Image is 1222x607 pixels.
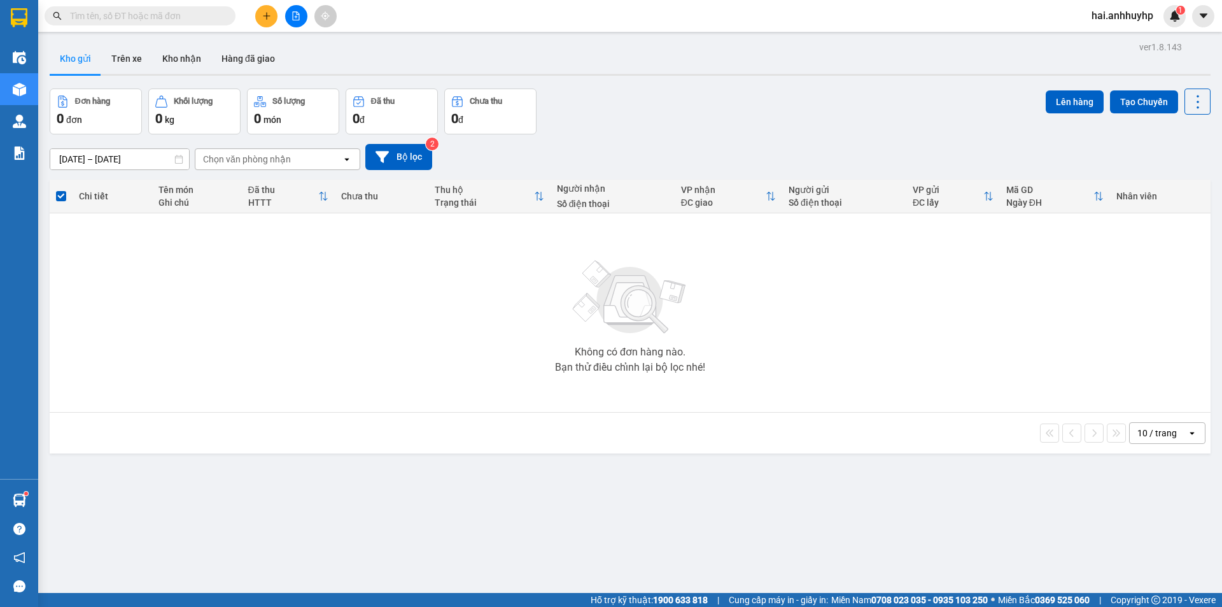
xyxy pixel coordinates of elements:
[291,11,300,20] span: file-add
[1139,40,1182,54] div: ver 1.8.143
[1176,6,1185,15] sup: 1
[248,197,319,208] div: HTTT
[470,97,502,106] div: Chưa thu
[346,89,438,134] button: Đã thu0đ
[255,5,277,27] button: plus
[13,523,25,535] span: question-circle
[1137,427,1177,439] div: 10 / trang
[729,593,828,607] span: Cung cấp máy in - giấy in:
[248,185,319,195] div: Đã thu
[165,115,174,125] span: kg
[79,191,145,201] div: Chi tiết
[998,593,1090,607] span: Miền Bắc
[158,197,235,208] div: Ghi chú
[566,253,694,342] img: svg+xml;base64,PHN2ZyBjbGFzcz0ibGlzdC1wbHVnX19zdmciIHhtbG5zPSJodHRwOi8vd3d3LnczLm9yZy8yMDAwL3N2Zy...
[1198,10,1209,22] span: caret-down
[1151,596,1160,604] span: copyright
[1099,593,1101,607] span: |
[158,185,235,195] div: Tên món
[13,83,26,96] img: warehouse-icon
[11,8,27,27] img: logo-vxr
[1000,180,1110,213] th: Toggle SortBy
[70,9,220,23] input: Tìm tên, số ĐT hoặc mã đơn
[101,43,152,74] button: Trên xe
[242,180,335,213] th: Toggle SortBy
[262,11,271,20] span: plus
[435,185,534,195] div: Thu hộ
[254,111,261,126] span: 0
[675,180,782,213] th: Toggle SortBy
[1081,8,1163,24] span: hai.anhhuyhp
[444,89,537,134] button: Chưa thu0đ
[24,492,28,496] sup: 1
[155,111,162,126] span: 0
[211,43,285,74] button: Hàng đã giao
[591,593,708,607] span: Hỗ trợ kỹ thuật:
[555,362,705,373] div: Bạn thử điều chỉnh lại bộ lọc nhé!
[789,197,900,208] div: Số điện thoại
[360,115,365,125] span: đ
[913,185,983,195] div: VP gửi
[247,89,339,134] button: Số lượng0món
[148,89,241,134] button: Khối lượng0kg
[152,43,211,74] button: Kho nhận
[435,197,534,208] div: Trạng thái
[57,111,64,126] span: 0
[272,97,305,106] div: Số lượng
[428,180,551,213] th: Toggle SortBy
[66,115,82,125] span: đơn
[50,89,142,134] button: Đơn hàng0đơn
[13,580,25,592] span: message
[1110,90,1178,113] button: Tạo Chuyến
[285,5,307,27] button: file-add
[1178,6,1183,15] span: 1
[458,115,463,125] span: đ
[13,146,26,160] img: solution-icon
[906,180,1000,213] th: Toggle SortBy
[203,153,291,166] div: Chọn văn phòng nhận
[557,199,668,209] div: Số điện thoại
[1006,185,1093,195] div: Mã GD
[426,138,439,150] sup: 2
[13,494,26,507] img: warehouse-icon
[653,595,708,605] strong: 1900 633 818
[1116,191,1204,201] div: Nhân viên
[75,97,110,106] div: Đơn hàng
[371,97,395,106] div: Đã thu
[1187,428,1197,438] svg: open
[557,183,668,194] div: Người nhận
[53,11,62,20] span: search
[174,97,213,106] div: Khối lượng
[451,111,458,126] span: 0
[575,347,685,357] div: Không có đơn hàng nào.
[681,185,766,195] div: VP nhận
[1035,595,1090,605] strong: 0369 525 060
[314,5,337,27] button: aim
[991,597,995,603] span: ⚪️
[1169,10,1181,22] img: icon-new-feature
[341,191,422,201] div: Chưa thu
[321,11,330,20] span: aim
[1046,90,1104,113] button: Lên hàng
[831,593,988,607] span: Miền Nam
[13,115,26,128] img: warehouse-icon
[681,197,766,208] div: ĐC giao
[13,51,26,64] img: warehouse-icon
[342,154,352,164] svg: open
[871,595,988,605] strong: 0708 023 035 - 0935 103 250
[13,552,25,564] span: notification
[913,197,983,208] div: ĐC lấy
[1192,5,1214,27] button: caret-down
[1006,197,1093,208] div: Ngày ĐH
[789,185,900,195] div: Người gửi
[50,43,101,74] button: Kho gửi
[717,593,719,607] span: |
[365,144,432,170] button: Bộ lọc
[353,111,360,126] span: 0
[50,149,189,169] input: Select a date range.
[263,115,281,125] span: món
